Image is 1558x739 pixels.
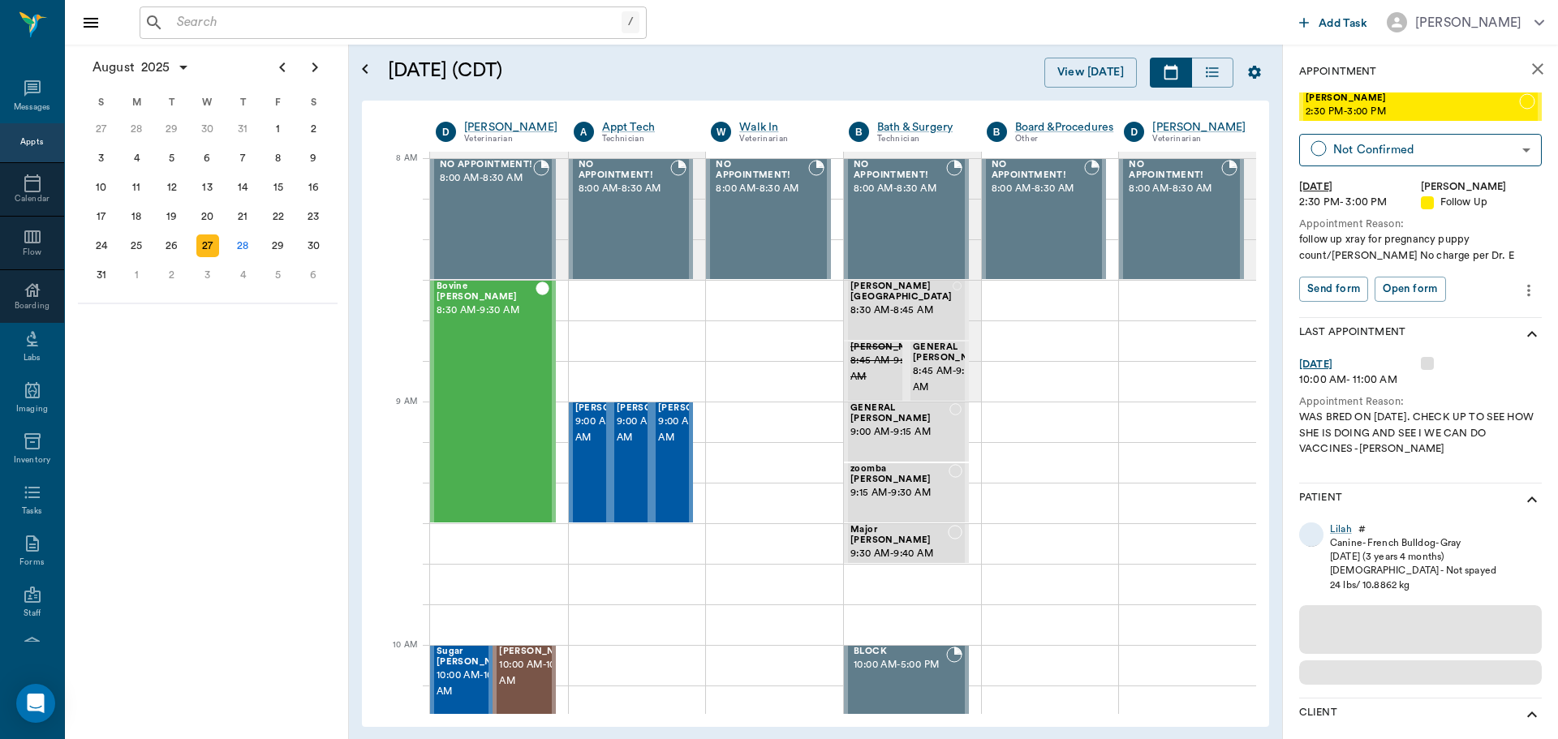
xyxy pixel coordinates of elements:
[302,147,325,170] div: Saturday, August 9, 2025
[267,118,290,140] div: Friday, August 1, 2025
[658,414,739,446] span: 9:00 AM - 9:30 AM
[850,546,948,562] span: 9:30 AM - 9:40 AM
[196,176,219,199] div: Wednesday, August 13, 2025
[231,147,254,170] div: Thursday, August 7, 2025
[90,205,113,228] div: Sunday, August 17, 2025
[90,147,113,170] div: Sunday, August 3, 2025
[850,525,948,546] span: Major [PERSON_NAME]
[1015,119,1114,135] div: Board &Procedures
[850,303,953,319] span: 8:30 AM - 8:45 AM
[375,150,417,191] div: 8 AM
[1152,119,1246,135] div: [PERSON_NAME]
[1330,522,1352,536] a: Lilah
[1015,132,1114,146] div: Other
[125,147,148,170] div: Monday, August 4, 2025
[1299,324,1405,344] p: Last Appointment
[602,119,687,135] a: Appt Tech
[161,147,183,170] div: Tuesday, August 5, 2025
[24,352,41,364] div: Labs
[1522,490,1542,509] svg: show more
[22,505,42,518] div: Tasks
[24,608,41,620] div: Staff
[844,280,969,341] div: NOT_CONFIRMED, 8:30 AM - 8:45 AM
[982,158,1107,280] div: BOOKED, 8:00 AM - 8:30 AM
[850,464,949,485] span: zoomba [PERSON_NAME]
[196,118,219,140] div: Wednesday, July 30, 2025
[1299,64,1376,79] p: Appointment
[267,234,290,257] div: Friday, August 29, 2025
[1522,324,1542,344] svg: show more
[84,90,119,114] div: S
[906,341,969,402] div: NOT_CONFIRMED, 8:45 AM - 9:00 AM
[652,402,693,523] div: CHECKED_OUT, 9:00 AM - 9:30 AM
[161,264,183,286] div: Tuesday, September 2, 2025
[231,118,254,140] div: Thursday, July 31, 2025
[579,160,671,181] span: NO APPOINTMENT!
[125,176,148,199] div: Monday, August 11, 2025
[1299,490,1342,509] p: Patient
[302,264,325,286] div: Saturday, September 6, 2025
[850,485,949,501] span: 9:15 AM - 9:30 AM
[992,181,1084,197] span: 8:00 AM - 8:30 AM
[716,181,808,197] span: 8:00 AM - 8:30 AM
[437,303,536,319] span: 8:30 AM - 9:30 AM
[302,118,325,140] div: Saturday, August 2, 2025
[119,90,155,114] div: M
[877,132,962,146] div: Technician
[267,176,290,199] div: Friday, August 15, 2025
[739,119,824,135] a: Walk In
[499,647,580,657] span: [PERSON_NAME]
[1375,277,1445,302] button: Open form
[1330,536,1496,550] div: Canine - French Bulldog - Gray
[464,132,557,146] div: Veterinarian
[90,176,113,199] div: Sunday, August 10, 2025
[84,51,198,84] button: August2025
[437,668,518,700] span: 10:00 AM - 10:30 AM
[987,122,1007,142] div: B
[706,158,831,280] div: BOOKED, 8:00 AM - 8:30 AM
[913,342,994,363] span: GENERAL [PERSON_NAME]
[877,119,962,135] a: Bath & Surgery
[89,56,138,79] span: August
[850,281,953,303] span: [PERSON_NAME][GEOGRAPHIC_DATA]
[1415,13,1521,32] div: [PERSON_NAME]
[575,403,656,414] span: [PERSON_NAME]
[574,122,594,142] div: A
[850,353,932,385] span: 8:45 AM - 9:00 AM
[1299,232,1542,263] div: follow up xray for pregnancy puppy count/[PERSON_NAME] No charge per Dr. E
[739,132,824,146] div: Veterinarian
[161,205,183,228] div: Tuesday, August 19, 2025
[170,11,622,34] input: Search
[849,122,869,142] div: B
[1330,550,1496,564] div: [DATE] (3 years 4 months)
[499,657,580,690] span: 10:00 AM - 10:30 AM
[716,160,808,181] span: NO APPOINTMENT!
[1306,104,1519,120] span: 2:30 PM - 3:00 PM
[602,132,687,146] div: Technician
[231,176,254,199] div: Thursday, August 14, 2025
[154,90,190,114] div: T
[125,118,148,140] div: Monday, July 28, 2025
[844,402,969,462] div: NOT_CONFIRMED, 9:00 AM - 9:15 AM
[16,684,55,723] div: Open Intercom Messenger
[225,90,260,114] div: T
[196,234,219,257] div: Wednesday, August 27, 2025
[440,160,533,170] span: NO APPOINTMENT!
[196,147,219,170] div: Wednesday, August 6, 2025
[267,264,290,286] div: Friday, September 5, 2025
[1330,578,1496,592] div: 24 lbs / 10.8862 kg
[610,402,652,523] div: CHECKED_OUT, 9:00 AM - 9:30 AM
[75,6,107,39] button: Close drawer
[231,234,254,257] div: Today, Thursday, August 28, 2025
[355,38,375,101] button: Open calendar
[302,176,325,199] div: Saturday, August 16, 2025
[440,170,533,187] span: 8:00 AM - 8:30 AM
[1129,181,1221,197] span: 8:00 AM - 8:30 AM
[90,118,113,140] div: Sunday, July 27, 2025
[267,147,290,170] div: Friday, August 8, 2025
[125,234,148,257] div: Monday, August 25, 2025
[1521,53,1554,85] button: close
